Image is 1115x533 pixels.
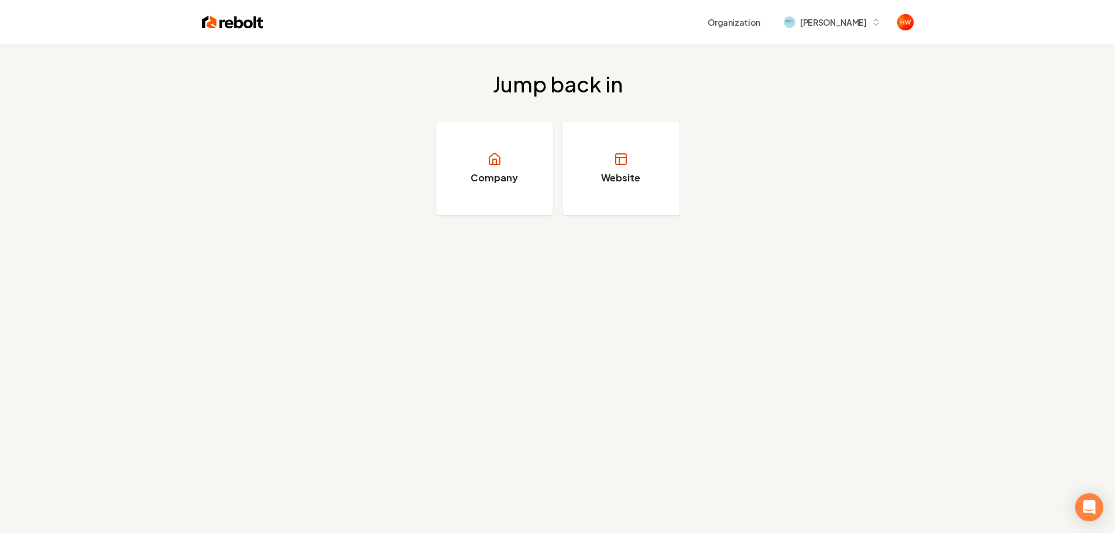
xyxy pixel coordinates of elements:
[701,12,767,33] button: Organization
[601,171,640,185] h3: Website
[800,16,866,29] span: [PERSON_NAME]
[784,16,795,28] img: Bennys Bubble
[562,122,680,215] a: Website
[493,73,623,96] h2: Jump back in
[897,14,914,30] button: Open user button
[471,171,518,185] h3: Company
[436,122,553,215] a: Company
[202,14,263,30] img: Rebolt Logo
[1075,493,1103,521] div: Open Intercom Messenger
[897,14,914,30] img: HSA Websites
